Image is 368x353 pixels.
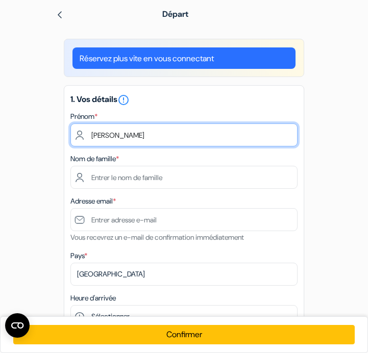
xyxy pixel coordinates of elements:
input: Entrez votre prénom [70,123,298,146]
small: Vous recevrez un e-mail de confirmation immédiatement [70,233,244,242]
label: Nom de famille [70,154,119,164]
label: Adresse email [70,196,116,207]
a: Réservez plus vite en vous connectant [72,47,296,69]
button: Confirmer [13,325,355,344]
button: Ouvrir le widget CMP [5,313,30,338]
label: Heure d'arrivée [70,293,116,304]
span: Départ [162,9,188,19]
a: error_outline [117,94,130,105]
input: Entrer le nom de famille [70,166,298,189]
input: Entrer adresse e-mail [70,208,298,231]
label: Prénom [70,111,97,122]
h5: 1. Vos détails [70,94,298,106]
img: left_arrow.svg [56,11,64,19]
label: Pays [70,250,87,261]
i: error_outline [117,94,130,106]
